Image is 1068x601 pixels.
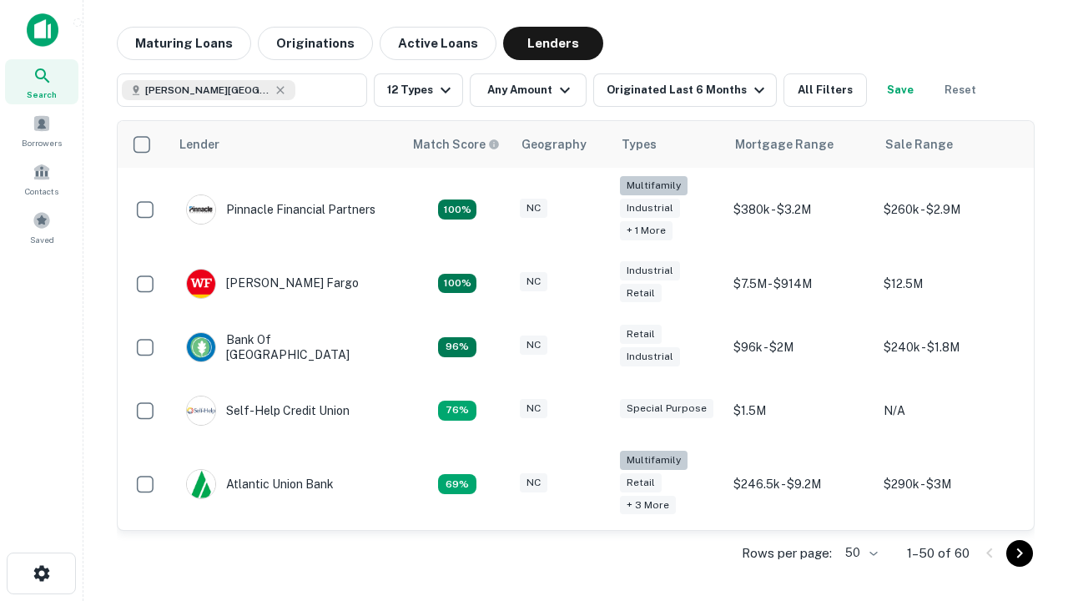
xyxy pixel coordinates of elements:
button: Originated Last 6 Months [593,73,777,107]
th: Capitalize uses an advanced AI algorithm to match your search with the best lender. The match sco... [403,121,511,168]
div: Industrial [620,199,680,218]
button: Go to next page [1006,540,1033,567]
a: Search [5,59,78,104]
div: Self-help Credit Union [186,396,350,426]
button: Any Amount [470,73,587,107]
div: Atlantic Union Bank [186,469,334,499]
span: Borrowers [22,136,62,149]
div: NC [520,399,547,418]
img: picture [187,470,215,498]
div: Retail [620,473,662,492]
p: 1–50 of 60 [907,543,970,563]
div: Matching Properties: 14, hasApolloMatch: undefined [438,337,476,357]
div: Matching Properties: 10, hasApolloMatch: undefined [438,474,476,494]
td: $290k - $3M [875,442,1025,527]
div: Geography [521,134,587,154]
td: $7.5M - $914M [725,252,875,316]
button: 12 Types [374,73,463,107]
span: Contacts [25,184,58,198]
div: Matching Properties: 11, hasApolloMatch: undefined [438,401,476,421]
div: Capitalize uses an advanced AI algorithm to match your search with the best lender. The match sco... [413,135,500,154]
th: Geography [511,121,612,168]
p: Rows per page: [742,543,832,563]
a: Saved [5,205,78,250]
img: picture [187,333,215,361]
span: Search [27,88,57,101]
button: Save your search to get updates of matches that match your search criteria. [874,73,927,107]
button: Maturing Loans [117,27,251,60]
div: Originated Last 6 Months [607,80,769,100]
td: $12.5M [875,252,1025,316]
td: $1.5M [725,379,875,442]
div: Special Purpose [620,399,713,418]
div: Bank Of [GEOGRAPHIC_DATA] [186,332,386,362]
div: NC [520,336,547,355]
button: Originations [258,27,373,60]
div: NC [520,272,547,291]
div: 50 [839,541,880,565]
td: $240k - $1.8M [875,316,1025,379]
div: Retail [620,325,662,344]
div: Pinnacle Financial Partners [186,194,375,225]
div: Industrial [620,347,680,366]
th: Types [612,121,725,168]
button: Active Loans [380,27,496,60]
img: picture [187,195,215,224]
div: Industrial [620,261,680,280]
div: [PERSON_NAME] Fargo [186,269,359,299]
div: Sale Range [885,134,953,154]
a: Contacts [5,156,78,201]
div: Multifamily [620,176,688,195]
iframe: Chat Widget [985,414,1068,494]
span: [PERSON_NAME][GEOGRAPHIC_DATA], [GEOGRAPHIC_DATA] [145,83,270,98]
h6: Match Score [413,135,496,154]
div: Types [622,134,657,154]
th: Mortgage Range [725,121,875,168]
td: $380k - $3.2M [725,168,875,252]
div: NC [520,199,547,218]
button: Reset [934,73,987,107]
th: Sale Range [875,121,1025,168]
div: Matching Properties: 15, hasApolloMatch: undefined [438,274,476,294]
div: Lender [179,134,219,154]
td: N/A [875,379,1025,442]
td: $260k - $2.9M [875,168,1025,252]
a: Borrowers [5,108,78,153]
div: Multifamily [620,451,688,470]
button: Lenders [503,27,603,60]
button: All Filters [783,73,867,107]
td: $96k - $2M [725,316,875,379]
div: + 1 more [620,221,673,240]
div: Retail [620,284,662,303]
span: Saved [30,233,54,246]
div: NC [520,473,547,492]
td: $246.5k - $9.2M [725,442,875,527]
th: Lender [169,121,403,168]
div: Matching Properties: 26, hasApolloMatch: undefined [438,199,476,220]
img: picture [187,396,215,425]
img: picture [187,270,215,298]
div: Mortgage Range [735,134,834,154]
img: capitalize-icon.png [27,13,58,47]
div: + 3 more [620,496,676,515]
